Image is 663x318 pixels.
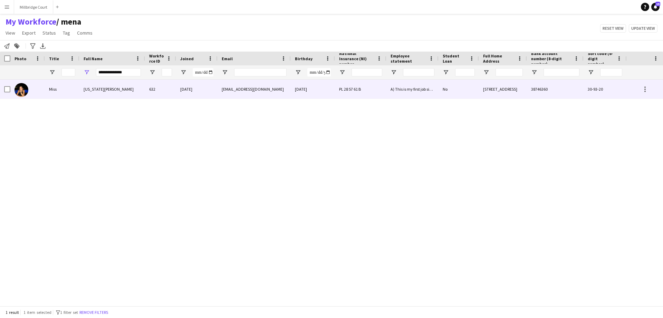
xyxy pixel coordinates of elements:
a: Tag [60,28,73,37]
span: Birthday [295,56,313,61]
button: Open Filter Menu [588,69,594,75]
button: Reset view [600,24,626,33]
img: Georgia Strode [15,83,28,97]
span: Employee statement [391,53,426,64]
div: [DATE] [176,80,218,99]
div: [EMAIL_ADDRESS][DOMAIN_NAME] [218,80,291,99]
span: mena [56,17,81,27]
input: Bank account number (8-digit number) Filter Input [544,68,579,76]
span: Joined [180,56,194,61]
a: Status [40,28,59,37]
span: Student Loan [443,53,467,64]
input: Full Home Address Filter Input [496,68,523,76]
span: 15 [655,2,660,6]
button: Open Filter Menu [391,69,397,75]
a: View [3,28,18,37]
app-action-btn: Export XLSX [39,42,47,50]
a: 15 [651,3,660,11]
app-action-btn: Advanced filters [29,42,37,50]
span: Export [22,30,36,36]
div: [DATE] [291,80,335,99]
button: Remove filters [78,309,109,316]
span: Comms [77,30,93,36]
span: Title [49,56,59,61]
span: 1 filter set [60,310,78,315]
span: 1 item selected [23,310,51,315]
app-action-btn: Add to tag [13,42,21,50]
input: Full Name Filter Input [96,68,141,76]
span: Sort code (6-digit number) [588,51,614,66]
input: Sort code (6-digit number) Filter Input [600,68,622,76]
button: Open Filter Menu [84,69,90,75]
div: 632 [145,80,176,99]
input: Employee statement Filter Input [403,68,434,76]
div: Miss [45,80,79,99]
span: [STREET_ADDRESS] [483,87,517,92]
span: No [443,87,448,92]
span: Full Name [84,56,103,61]
button: Open Filter Menu [222,69,228,75]
button: Open Filter Menu [295,69,301,75]
input: Birthday Filter Input [307,68,331,76]
span: PL 28 57 61 B [339,87,361,92]
button: Open Filter Menu [443,69,449,75]
button: Open Filter Menu [180,69,186,75]
button: Open Filter Menu [149,69,155,75]
span: View [6,30,15,36]
a: Export [19,28,38,37]
span: Photo [15,56,26,61]
span: National Insurance (NI) number [339,51,374,66]
span: 30-93-20 [588,87,603,92]
input: Email Filter Input [234,68,287,76]
input: Joined Filter Input [193,68,213,76]
button: Open Filter Menu [49,69,55,75]
button: Open Filter Menu [531,69,537,75]
span: 38746360 [531,87,548,92]
button: Millbridge Court [14,0,53,14]
span: Full Home Address [483,53,515,64]
input: Title Filter Input [61,68,75,76]
span: Email [222,56,233,61]
input: Workforce ID Filter Input [162,68,172,76]
input: National Insurance (NI) number Filter Input [352,68,382,76]
app-action-btn: Notify workforce [3,42,11,50]
input: Student Loan Filter Input [455,68,475,76]
span: Workforce ID [149,53,164,64]
span: Tag [63,30,70,36]
button: Open Filter Menu [483,69,489,75]
span: [US_STATE][PERSON_NAME] [84,87,134,92]
a: Comms [74,28,95,37]
span: Bank account number (8-digit number) [531,51,571,66]
span: Status [42,30,56,36]
a: My Workforce [6,17,56,27]
button: Open Filter Menu [339,69,345,75]
button: Update view [629,24,657,33]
